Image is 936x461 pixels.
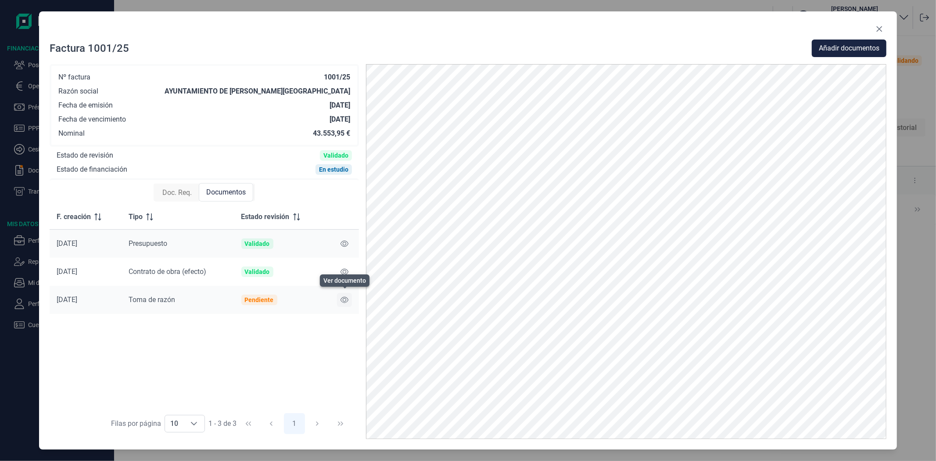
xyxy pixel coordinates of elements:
[58,87,98,96] div: Razón social
[129,212,143,222] span: Tipo
[330,115,350,124] div: [DATE]
[129,295,175,304] span: Toma de razón
[812,40,886,57] button: Añadir documentos
[129,239,167,248] span: Presupuesto
[162,187,192,198] span: Doc. Req.
[57,165,127,174] div: Estado de financiación
[307,413,328,434] button: Next Page
[199,183,253,202] div: Documentos
[165,415,183,432] span: 10
[208,420,237,427] span: 1 - 3 de 3
[57,295,115,304] div: [DATE]
[57,267,115,276] div: [DATE]
[111,418,161,429] div: Filas por página
[366,64,886,439] img: PDF Viewer
[155,184,199,202] div: Doc. Req.
[57,151,113,160] div: Estado de revisión
[57,239,115,248] div: [DATE]
[324,73,350,82] div: 1001/25
[261,413,282,434] button: Previous Page
[245,240,270,247] div: Validado
[245,268,270,275] div: Validado
[57,212,91,222] span: F. creación
[58,129,85,138] div: Nominal
[129,267,206,276] span: Contrato de obra (efecto)
[819,43,879,54] span: Añadir documentos
[330,101,350,110] div: [DATE]
[165,87,350,96] div: AYUNTAMIENTO DE [PERSON_NAME][GEOGRAPHIC_DATA]
[238,413,259,434] button: First Page
[58,115,126,124] div: Fecha de vencimiento
[245,296,274,303] div: Pendiente
[50,41,129,55] div: Factura 1001/25
[206,187,246,198] span: Documentos
[58,73,90,82] div: Nº factura
[323,152,348,159] div: Validado
[284,413,305,434] button: Page 1
[330,413,351,434] button: Last Page
[313,129,350,138] div: 43.553,95 €
[241,212,290,222] span: Estado revisión
[319,166,348,173] div: En estudio
[58,101,113,110] div: Fecha de emisión
[183,415,204,432] div: Choose
[872,22,886,36] button: Close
